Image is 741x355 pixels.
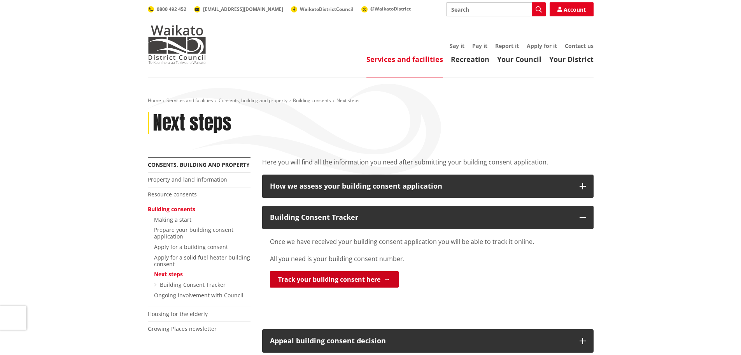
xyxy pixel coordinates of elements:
a: Services and facilities [166,97,213,104]
a: Apply for it [527,42,557,49]
nav: breadcrumb [148,97,594,104]
button: Building Consent Tracker [262,206,594,229]
h1: Next steps [153,112,231,134]
a: Track your building consent here [270,271,399,288]
span: @WaikatoDistrict [370,5,411,12]
a: Next steps [154,270,183,278]
a: Your District [549,55,594,64]
a: Your Council [497,55,541,64]
a: Building consents [293,97,331,104]
a: Prepare your building consent application [154,226,233,240]
a: Report it [495,42,519,49]
input: Search input [446,2,546,16]
a: Ongoing involvement with Council [154,291,243,299]
a: Contact us [565,42,594,49]
button: Appeal building consent decision [262,329,594,353]
a: Building Consent Tracker [160,281,226,288]
span: 0800 492 452 [157,6,186,12]
img: Waikato District Council - Te Kaunihera aa Takiwaa o Waikato [148,25,206,64]
span: WaikatoDistrictCouncil [300,6,354,12]
a: Apply for a solid fuel heater building consent​ [154,254,250,268]
a: Making a start [154,216,191,223]
iframe: Messenger Launcher [705,322,733,350]
a: Recreation [451,55,489,64]
a: Housing for the elderly [148,310,208,318]
a: Building consents [148,205,195,213]
a: [EMAIL_ADDRESS][DOMAIN_NAME] [194,6,283,12]
a: Account [550,2,594,16]
a: Property and land information [148,176,227,183]
a: @WaikatoDistrict [361,5,411,12]
a: Consents, building and property [219,97,287,104]
a: Home [148,97,161,104]
a: 0800 492 452 [148,6,186,12]
p: Once we have received your building consent application you will be able to track it online. [270,237,586,246]
a: Apply for a building consent [154,243,228,251]
span: [EMAIL_ADDRESS][DOMAIN_NAME] [203,6,283,12]
div: How we assess your building consent application [270,182,572,190]
a: Services and facilities [366,55,443,64]
div: Building Consent Tracker [270,214,572,221]
a: Consents, building and property [148,161,250,168]
div: Appeal building consent decision [270,337,572,345]
a: Pay it [472,42,487,49]
span: Next steps [336,97,359,104]
p: All you need is your building consent number. [270,254,586,263]
button: How we assess your building consent application [262,175,594,198]
p: Here you will find all the information you need after submitting your building consent application. [262,157,594,167]
a: Say it [450,42,464,49]
a: Growing Places newsletter [148,325,217,332]
a: Resource consents [148,191,197,198]
a: WaikatoDistrictCouncil [291,6,354,12]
